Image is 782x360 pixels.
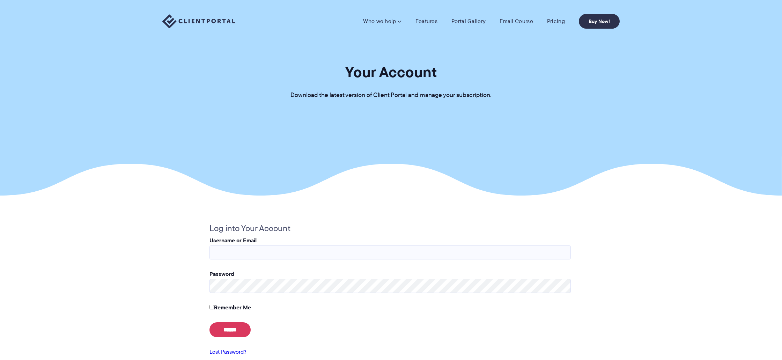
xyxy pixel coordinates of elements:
[209,303,251,311] label: Remember Me
[500,18,533,25] a: Email Course
[209,305,214,309] input: Remember Me
[209,270,234,278] label: Password
[345,63,437,81] h1: Your Account
[579,14,620,29] a: Buy Now!
[547,18,565,25] a: Pricing
[209,348,246,356] a: Lost Password?
[290,90,492,101] p: Download the latest version of Client Portal and manage your subscription.
[415,18,437,25] a: Features
[209,236,257,244] label: Username or Email
[209,221,290,236] legend: Log into Your Account
[451,18,486,25] a: Portal Gallery
[363,18,401,25] a: Who we help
